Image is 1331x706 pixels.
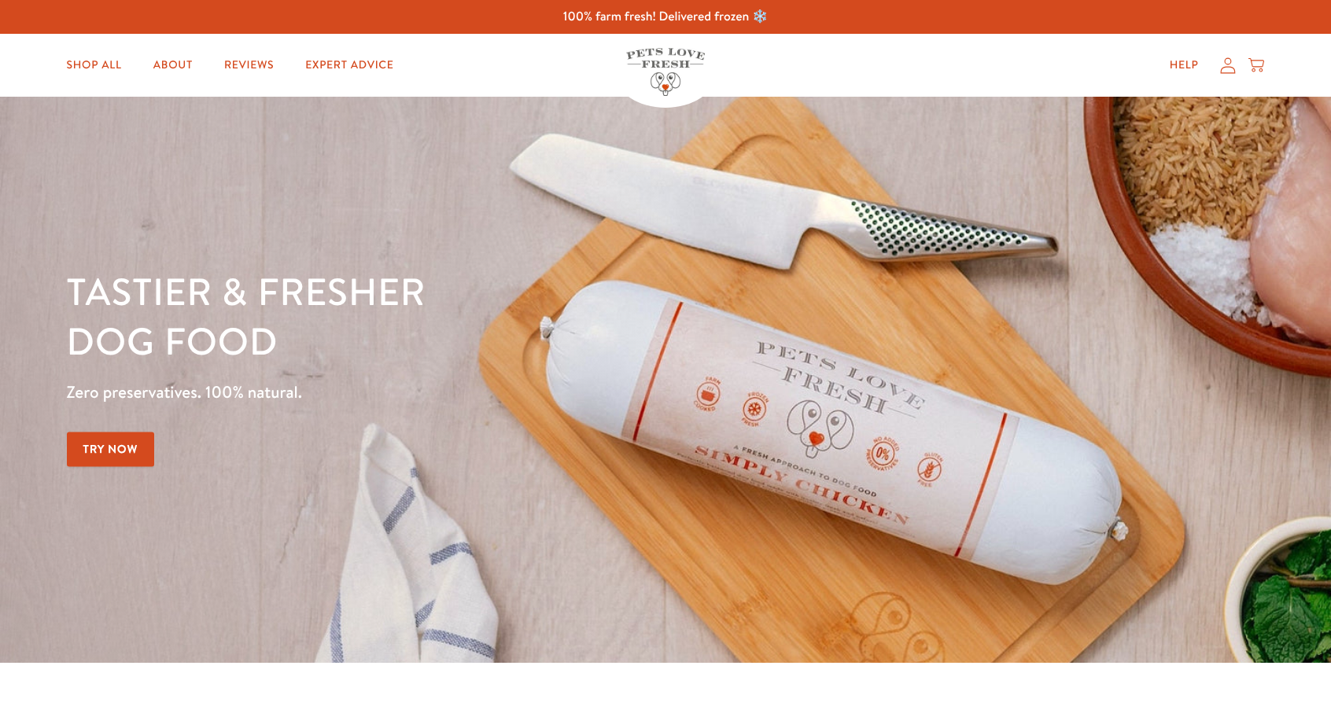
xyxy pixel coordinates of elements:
[54,50,135,81] a: Shop All
[626,48,705,96] img: Pets Love Fresh
[67,268,865,366] h1: Tastier & fresher dog food
[293,50,406,81] a: Expert Advice
[1157,50,1211,81] a: Help
[212,50,286,81] a: Reviews
[141,50,205,81] a: About
[67,432,155,467] a: Try Now
[67,378,865,406] p: Zero preservatives. 100% natural.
